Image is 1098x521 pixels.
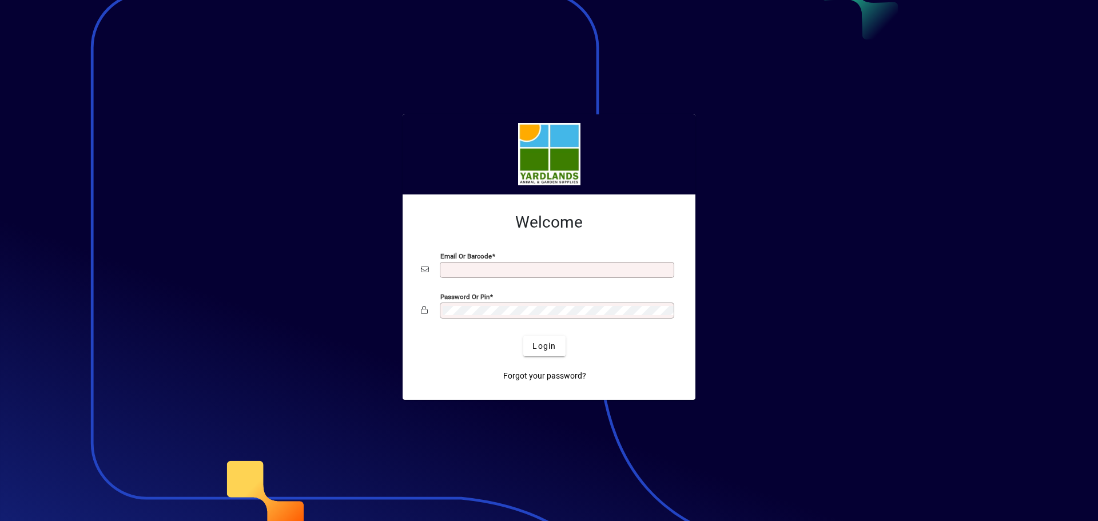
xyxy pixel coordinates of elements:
mat-label: Password or Pin [440,293,490,301]
mat-label: Email or Barcode [440,252,492,260]
button: Login [523,336,565,356]
span: Login [532,340,556,352]
h2: Welcome [421,213,677,232]
a: Forgot your password? [499,365,591,386]
span: Forgot your password? [503,370,586,382]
